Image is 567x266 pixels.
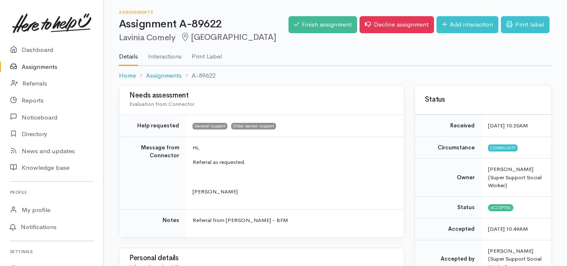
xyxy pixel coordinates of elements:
[192,216,394,225] p: Referral from [PERSON_NAME] - BFM
[192,188,394,196] p: [PERSON_NAME]
[119,10,288,15] h6: Assignments
[119,18,288,30] h1: Assignment A-89622
[488,166,542,189] span: [PERSON_NAME] (Super Support Social Worker)
[415,159,481,197] td: Owner
[119,33,288,42] h2: Lavinia Comely
[10,187,94,198] h6: Profile
[488,225,528,232] time: [DATE] 10:49AM
[360,16,434,33] a: Decline assignment
[192,144,394,152] p: Hi,
[501,16,550,33] a: Print label
[415,218,481,240] td: Accepted
[488,204,513,211] span: Accepted
[436,16,498,33] a: Add interaction
[119,42,138,66] a: Details
[129,254,394,262] h3: Personal details
[288,16,357,33] a: Finish assignment
[180,32,276,42] span: [GEOGRAPHIC_DATA]
[192,42,222,65] a: Print Label
[415,196,481,218] td: Status
[148,42,182,65] a: Interactions
[182,71,215,81] li: A-89622
[488,122,528,129] time: [DATE] 10:20AM
[231,123,276,129] span: Older person support
[425,96,542,104] h3: Status
[119,209,186,237] td: Notes
[146,71,182,81] a: Assignments
[192,123,227,129] span: General support
[415,137,481,159] td: Circumstance
[119,66,552,85] nav: breadcrumb
[415,115,481,137] td: Received
[488,144,518,151] span: Community
[119,115,186,137] td: Help requested
[10,246,94,257] h6: Settings
[192,158,394,166] p: Referral as requested.
[119,137,186,209] td: Message from Connector
[129,100,195,107] span: Evaluation from Connector
[119,71,136,81] a: Home
[129,92,394,100] h3: Needs assessment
